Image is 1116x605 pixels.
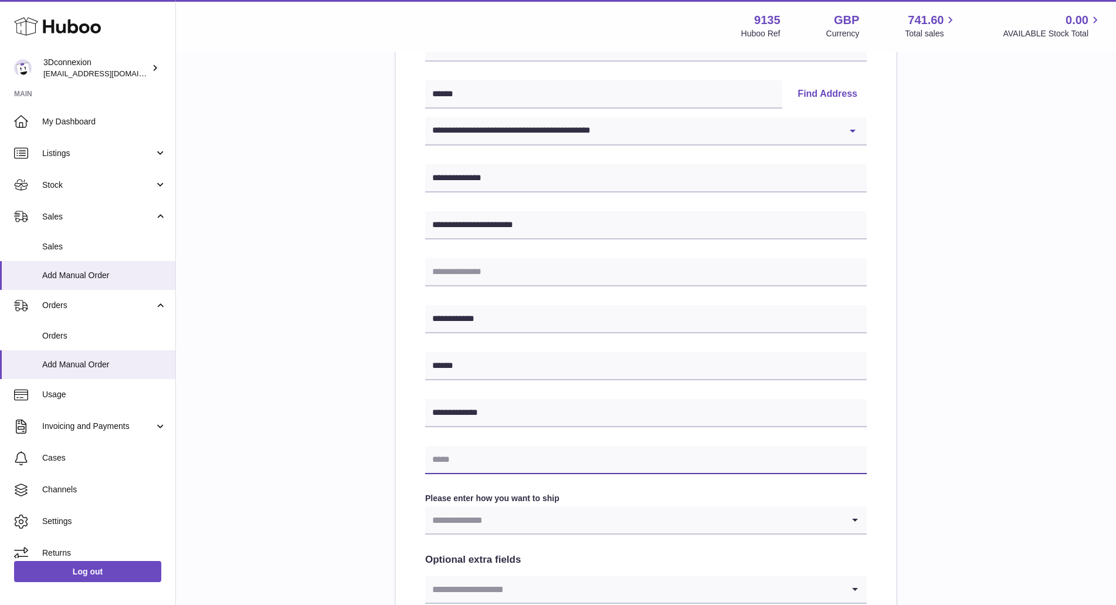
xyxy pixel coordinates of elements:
[42,330,167,342] span: Orders
[905,28,957,39] span: Total sales
[14,59,32,77] img: order_eu@3dconnexion.com
[754,12,781,28] strong: 9135
[42,359,167,370] span: Add Manual Order
[425,576,843,603] input: Search for option
[826,28,860,39] div: Currency
[42,241,167,252] span: Sales
[42,389,167,400] span: Usage
[14,561,161,582] a: Log out
[42,421,154,432] span: Invoicing and Payments
[741,28,781,39] div: Huboo Ref
[42,116,167,127] span: My Dashboard
[425,506,843,533] input: Search for option
[42,180,154,191] span: Stock
[43,69,172,78] span: [EMAIL_ADDRESS][DOMAIN_NAME]
[1003,28,1102,39] span: AVAILABLE Stock Total
[43,57,149,79] div: 3Dconnexion
[42,484,167,495] span: Channels
[42,547,167,559] span: Returns
[42,300,154,311] span: Orders
[788,80,867,109] button: Find Address
[425,576,867,604] div: Search for option
[1066,12,1088,28] span: 0.00
[42,516,167,527] span: Settings
[905,12,957,39] a: 741.60 Total sales
[425,506,867,535] div: Search for option
[425,493,867,504] label: Please enter how you want to ship
[425,553,867,567] h2: Optional extra fields
[908,12,944,28] span: 741.60
[42,270,167,281] span: Add Manual Order
[834,12,859,28] strong: GBP
[42,452,167,464] span: Cases
[1003,12,1102,39] a: 0.00 AVAILABLE Stock Total
[42,211,154,222] span: Sales
[42,148,154,159] span: Listings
